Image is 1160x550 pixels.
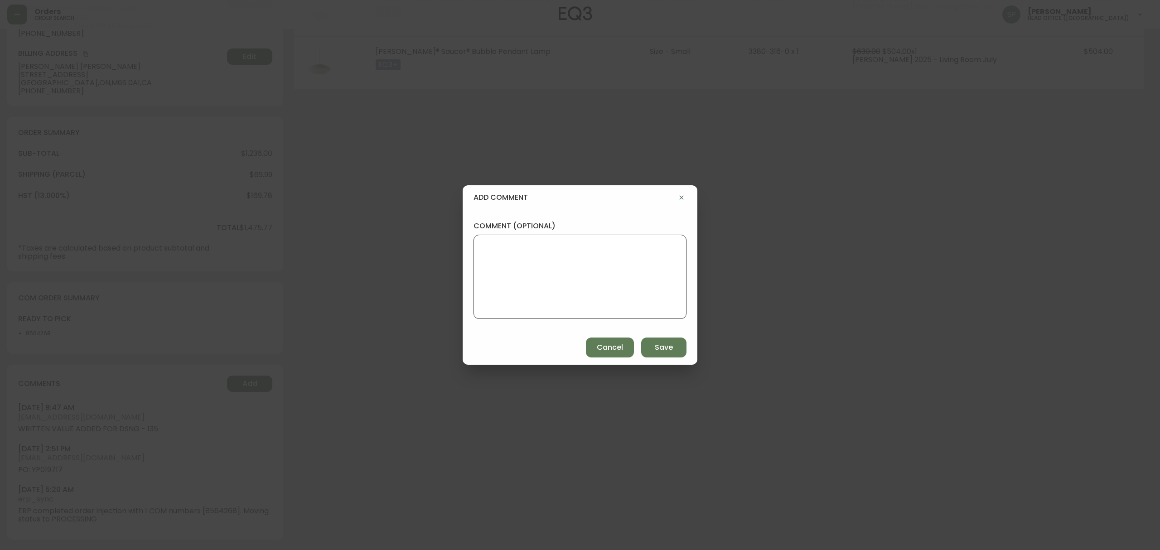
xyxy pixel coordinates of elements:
button: Cancel [586,338,634,357]
label: comment (optional) [474,221,686,231]
button: Save [641,338,686,357]
h4: add comment [474,193,677,203]
span: Cancel [597,343,623,352]
span: Save [655,343,673,352]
